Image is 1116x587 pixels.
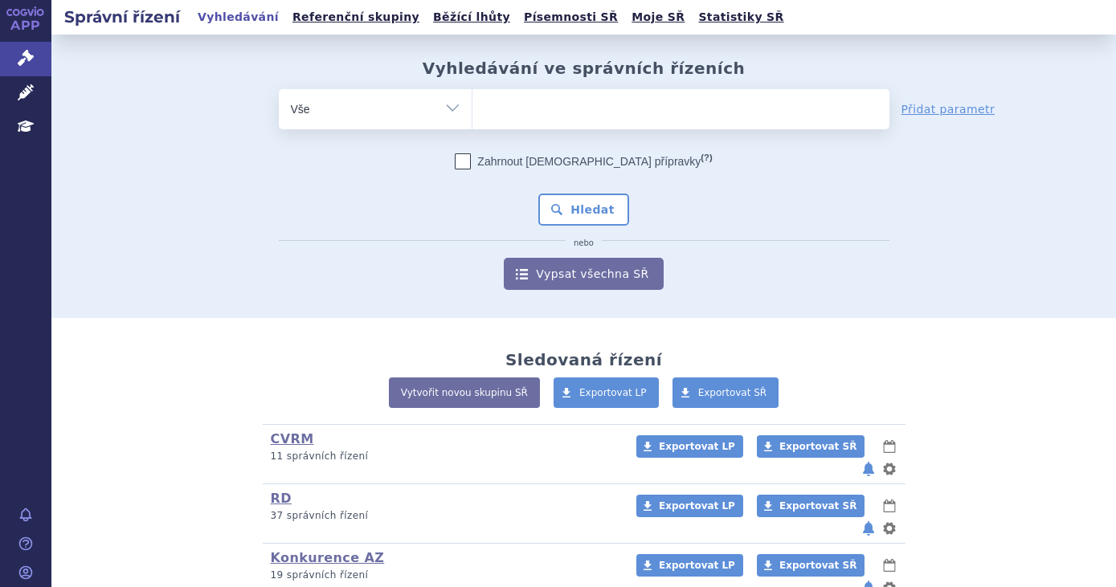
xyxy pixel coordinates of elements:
[901,101,995,117] a: Přidat parametr
[504,258,663,290] a: Vypsat všechna SŘ
[757,495,865,517] a: Exportovat SŘ
[779,500,856,512] span: Exportovat SŘ
[538,194,629,226] button: Hledat
[51,6,193,28] h2: Správní řízení
[554,377,659,408] a: Exportovat LP
[779,441,856,452] span: Exportovat SŘ
[455,153,712,169] label: Zahrnout [DEMOGRAPHIC_DATA] přípravky
[698,387,767,398] span: Exportovat SŘ
[636,495,743,517] a: Exportovat LP
[566,238,602,248] i: nebo
[779,560,856,571] span: Exportovat SŘ
[271,509,615,523] p: 37 správních řízení
[659,500,735,512] span: Exportovat LP
[881,556,897,575] button: lhůty
[861,459,877,479] button: notifikace
[659,560,735,571] span: Exportovat LP
[519,6,623,28] a: Písemnosti SŘ
[271,431,314,446] a: CVRM
[288,6,424,28] a: Referenční skupiny
[271,550,385,565] a: Konkurence AZ
[428,6,515,28] a: Běžící lhůty
[271,569,615,582] p: 19 správních řízení
[636,435,743,458] a: Exportovat LP
[881,459,897,479] button: nastavení
[579,387,647,398] span: Exportovat LP
[701,153,712,163] abbr: (?)
[271,450,615,463] p: 11 správních řízení
[389,377,540,408] a: Vytvořit novou skupinu SŘ
[423,59,746,78] h2: Vyhledávání ve správních řízeních
[627,6,689,28] a: Moje SŘ
[881,437,897,456] button: lhůty
[672,377,779,408] a: Exportovat SŘ
[757,554,865,577] a: Exportovat SŘ
[861,519,877,538] button: notifikace
[881,519,897,538] button: nastavení
[693,6,788,28] a: Statistiky SŘ
[193,6,284,28] a: Vyhledávání
[505,350,662,369] h2: Sledovaná řízení
[881,496,897,516] button: lhůty
[757,435,865,458] a: Exportovat SŘ
[659,441,735,452] span: Exportovat LP
[271,491,292,506] a: RD
[636,554,743,577] a: Exportovat LP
